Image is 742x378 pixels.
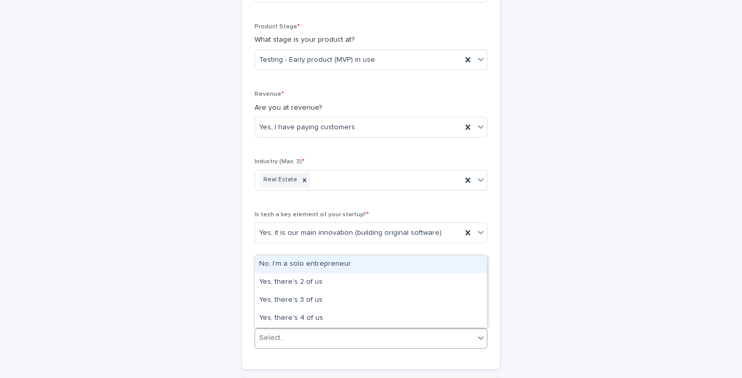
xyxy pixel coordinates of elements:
span: Product Stage [255,24,300,30]
span: Industry (Max. 3) [255,159,305,165]
div: No, I'm a solo entrepreneur [255,255,487,273]
span: Revenue [255,91,284,97]
span: Testing - Early product (MVP) in use [259,55,375,65]
div: Yes, there's 2 of us [255,273,487,291]
div: Yes, there's 3 of us [255,291,487,310]
span: Is tech a key element of your startup? [255,212,369,218]
span: Yes, I have paying customers [259,122,355,133]
p: What stage is your product at? [255,35,487,45]
div: Yes, there's 4 of us [255,310,487,328]
div: Real Estate [260,173,299,187]
div: Select... [259,333,285,343]
span: Yes, it is our main innovation (building original software) [259,228,442,238]
p: Are you at revenue? [255,102,487,113]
